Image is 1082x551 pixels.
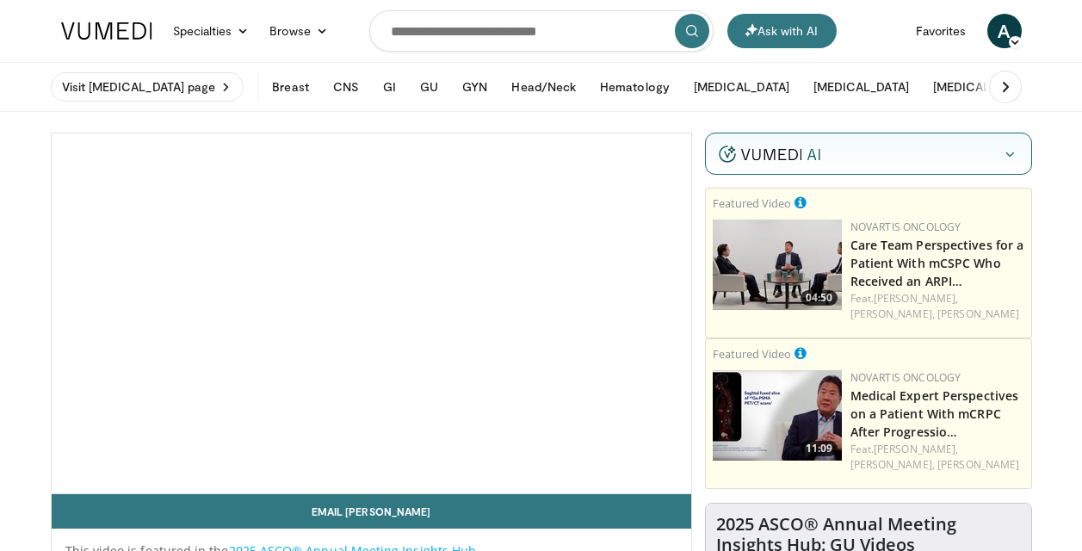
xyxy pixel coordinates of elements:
img: 918109e9-db38-4028-9578-5f15f4cfacf3.jpg.150x105_q85_crop-smart_upscale.jpg [713,370,842,461]
div: Feat. [850,442,1024,473]
a: [PERSON_NAME], [874,442,958,456]
a: Email [PERSON_NAME] [52,494,691,529]
img: VuMedi Logo [61,22,152,40]
a: [PERSON_NAME], [874,291,958,306]
a: [PERSON_NAME], [850,306,935,321]
a: Novartis Oncology [850,370,961,385]
button: Ask with AI [727,14,837,48]
img: vumedi-ai-logo.v2.svg [719,145,820,163]
a: Care Team Perspectives for a Patient With mCSPC Who Received an ARPI… [850,237,1024,289]
div: Feat. [850,291,1024,322]
a: Medical Expert Perspectives on a Patient With mCRPC After Progressio… [850,387,1019,440]
a: Visit [MEDICAL_DATA] page [51,72,244,102]
small: Featured Video [713,195,791,211]
small: Featured Video [713,346,791,362]
a: 04:50 [713,220,842,310]
a: Favorites [906,14,977,48]
a: Novartis Oncology [850,220,961,234]
button: [MEDICAL_DATA] [683,70,800,104]
a: [PERSON_NAME], [850,457,935,472]
video-js: Video Player [52,133,691,494]
a: A [987,14,1022,48]
input: Search topics, interventions [369,10,714,52]
button: CNS [323,70,369,104]
img: cad44f18-58c5-46ed-9b0e-fe9214b03651.jpg.150x105_q85_crop-smart_upscale.jpg [713,220,842,310]
button: [MEDICAL_DATA] [803,70,919,104]
a: 11:09 [713,370,842,461]
button: Hematology [590,70,680,104]
button: Head/Neck [501,70,586,104]
button: Breast [262,70,318,104]
a: [PERSON_NAME] [937,457,1019,472]
button: GYN [452,70,498,104]
button: GI [373,70,406,104]
a: [PERSON_NAME] [937,306,1019,321]
span: 04:50 [801,290,838,306]
button: GU [410,70,448,104]
button: [MEDICAL_DATA] [923,70,1039,104]
a: Specialties [163,14,260,48]
a: Browse [259,14,338,48]
span: 11:09 [801,441,838,456]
